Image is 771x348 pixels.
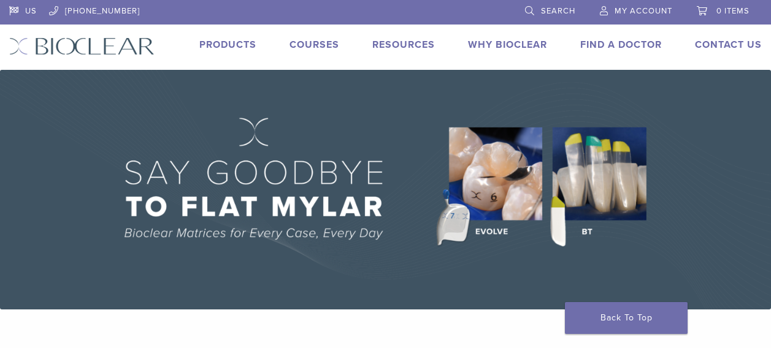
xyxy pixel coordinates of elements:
[615,6,672,16] span: My Account
[290,39,339,51] a: Courses
[468,39,547,51] a: Why Bioclear
[199,39,256,51] a: Products
[565,302,688,334] a: Back To Top
[9,37,155,55] img: Bioclear
[716,6,750,16] span: 0 items
[372,39,435,51] a: Resources
[695,39,762,51] a: Contact Us
[580,39,662,51] a: Find A Doctor
[541,6,575,16] span: Search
